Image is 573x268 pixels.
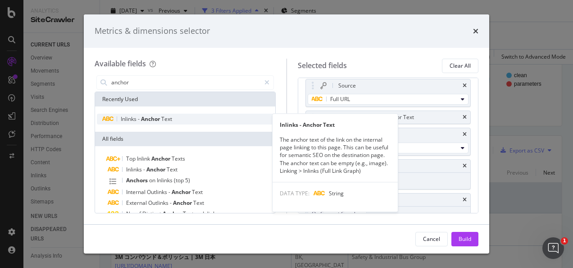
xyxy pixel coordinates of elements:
div: Build [459,235,471,243]
div: times [463,163,467,169]
div: times [463,115,467,120]
span: External [126,199,148,207]
span: 1 [561,237,568,245]
div: times [463,197,467,203]
div: Clear All [450,62,471,69]
span: DATA TYPE: [280,189,309,197]
div: All fields [95,132,275,146]
span: Inlink [137,155,151,162]
span: Text [193,199,204,207]
div: times [463,132,467,137]
div: times [463,83,467,88]
span: - [138,115,141,123]
span: Texts [172,155,185,162]
button: Clear All [442,59,478,73]
button: Build [451,232,478,246]
span: Internal [126,188,147,196]
button: Cancel [415,232,448,246]
span: Anchor [151,155,172,162]
span: Full URL [330,95,350,103]
span: Inlinks [126,166,143,173]
div: modal [84,14,489,254]
div: SourcetimesFull URL [305,79,471,107]
div: Cancel [423,235,440,243]
input: Search by field name [110,76,260,89]
div: Internal Outlinks - Anchor Text [338,113,414,122]
div: Source [338,81,356,90]
span: Inlinks [121,115,138,123]
span: Outlinks [148,199,170,207]
span: - [143,166,146,173]
iframe: Intercom live chat [542,237,564,259]
span: Inlinks [157,176,174,184]
div: times [473,25,478,37]
span: Anchor [172,188,192,196]
div: Recently Used [95,92,275,106]
div: Available fields [95,59,146,69]
span: Anchor [146,166,167,173]
button: Full URL [308,94,469,105]
span: 5) [185,176,190,184]
span: Text [192,188,203,196]
div: The anchor text of the link on the internal page linking to this page. This can be useful for sem... [273,136,398,175]
div: Inlinks - Anchor Text [273,121,398,129]
span: - [168,188,172,196]
span: - [170,199,173,207]
span: (top [174,176,185,184]
span: String [329,189,344,197]
div: Selected fields [298,60,347,71]
div: Metrics & dimensions selector [95,25,210,37]
span: Anchor [141,115,161,123]
span: Text [167,166,177,173]
div: Internal Outlinks - Anchor Texttimes [305,111,471,124]
span: Anchor [173,199,193,207]
span: Top [126,155,137,162]
span: on [149,176,157,184]
span: Anchors [126,176,149,184]
span: Text [161,115,172,123]
span: Outlinks [147,188,168,196]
